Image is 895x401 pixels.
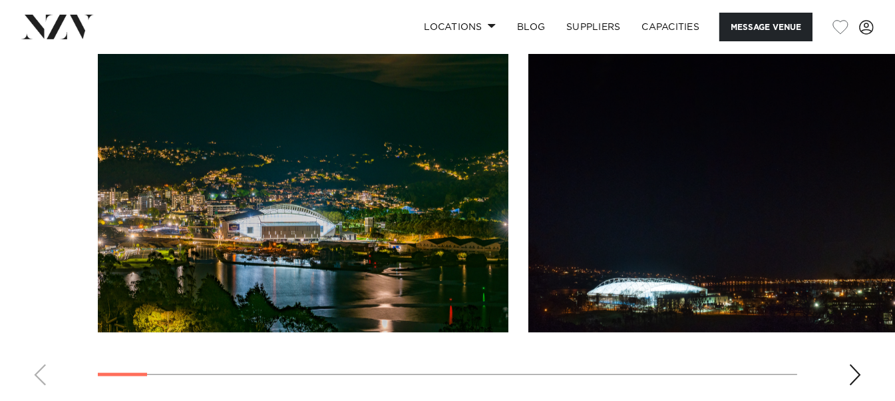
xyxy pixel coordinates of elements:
a: Locations [413,13,506,41]
swiper-slide: 1 / 23 [98,31,508,332]
a: Capacities [631,13,711,41]
a: SUPPLIERS [556,13,631,41]
a: BLOG [506,13,556,41]
button: Message Venue [719,13,812,41]
img: nzv-logo.png [21,15,94,39]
